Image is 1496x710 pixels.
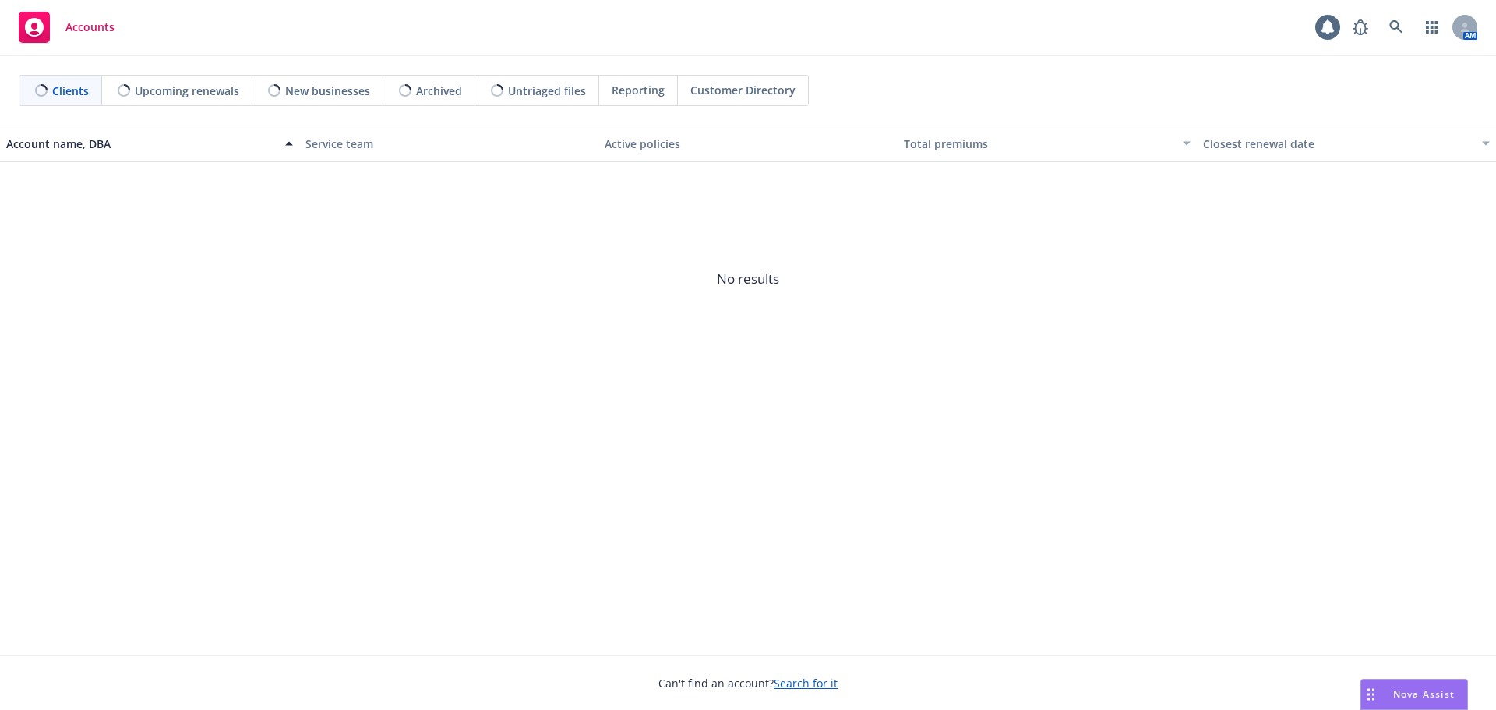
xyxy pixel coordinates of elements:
a: Report a Bug [1345,12,1376,43]
div: Drag to move [1361,680,1381,709]
span: Accounts [65,21,115,34]
span: Reporting [612,82,665,98]
div: Total premiums [904,136,1173,152]
span: Upcoming renewals [135,83,239,99]
div: Active policies [605,136,891,152]
button: Closest renewal date [1197,125,1496,162]
button: Service team [299,125,598,162]
span: Can't find an account? [658,675,838,691]
span: Nova Assist [1393,687,1455,701]
a: Search for it [774,676,838,691]
a: Search [1381,12,1412,43]
div: Closest renewal date [1203,136,1473,152]
span: Archived [416,83,462,99]
a: Accounts [12,5,121,49]
div: Account name, DBA [6,136,276,152]
a: Switch app [1417,12,1448,43]
span: New businesses [285,83,370,99]
span: Customer Directory [690,82,796,98]
div: Service team [305,136,592,152]
button: Active policies [598,125,898,162]
span: Clients [52,83,89,99]
button: Nova Assist [1360,679,1468,710]
span: Untriaged files [508,83,586,99]
button: Total premiums [898,125,1197,162]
